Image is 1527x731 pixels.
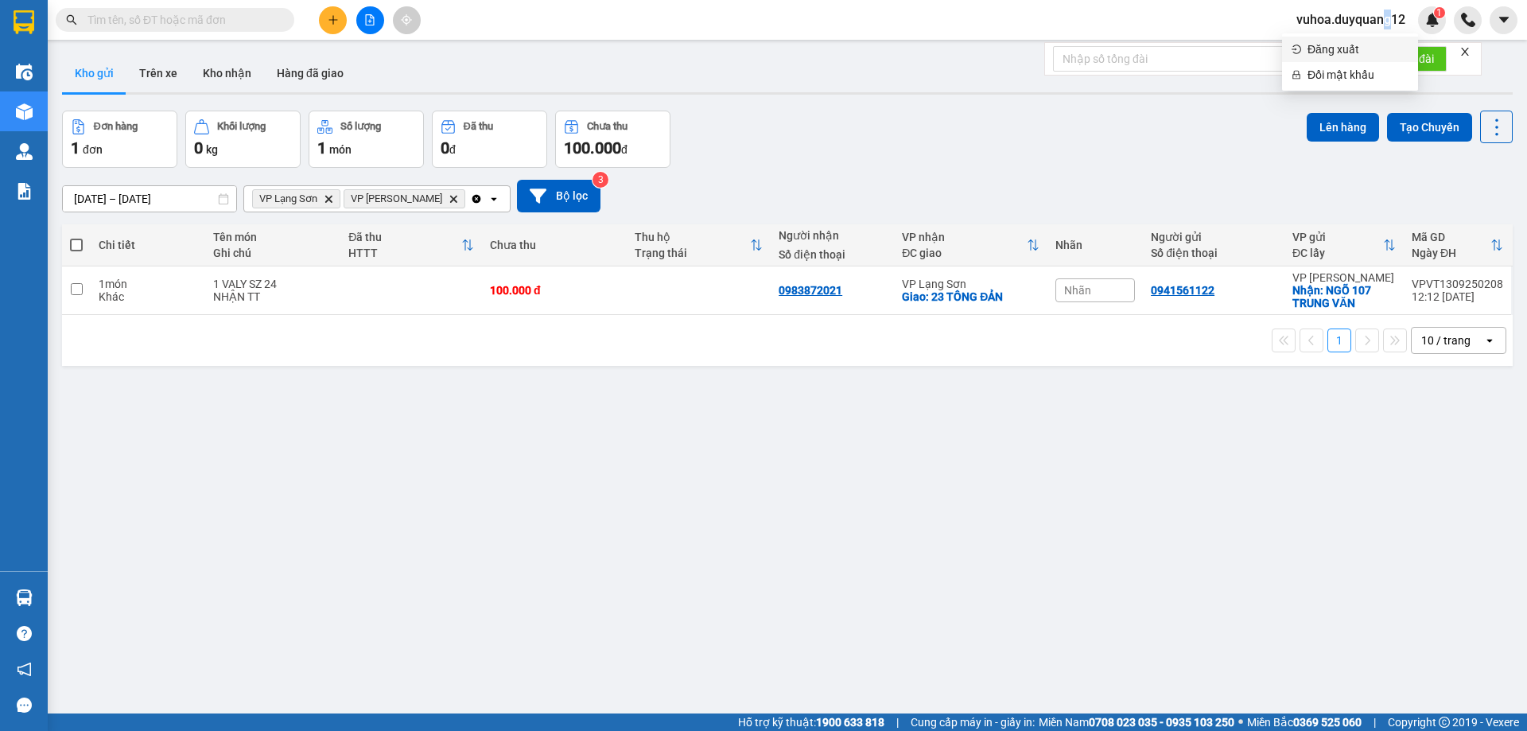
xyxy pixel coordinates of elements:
span: plus [328,14,339,25]
div: VP nhận [902,231,1027,243]
div: Giao: 23 TÔNG ĐẢN [902,290,1039,303]
div: VPVT1309250208 [1412,278,1503,290]
button: Đã thu0đ [432,111,547,168]
button: Khối lượng0kg [185,111,301,168]
img: warehouse-icon [16,64,33,80]
strong: 0708 023 035 - 0935 103 250 [1089,716,1234,729]
strong: 0369 525 060 [1293,716,1362,729]
span: vuhoa.duyquang12 [1284,10,1418,29]
div: 0983872021 [779,284,842,297]
img: logo-vxr [14,10,34,34]
div: Đã thu [348,231,461,243]
span: đơn [83,143,103,156]
div: VP [PERSON_NAME] [1292,271,1396,284]
button: Hàng đã giao [264,54,356,92]
button: Kho gửi [62,54,126,92]
input: Tìm tên, số ĐT hoặc mã đơn [87,11,275,29]
div: Chưa thu [490,239,619,251]
div: Đơn hàng [94,121,138,132]
div: Mã GD [1412,231,1490,243]
span: | [896,714,899,731]
span: ⚪️ [1238,719,1243,725]
button: Trên xe [126,54,190,92]
span: Miền Bắc [1247,714,1362,731]
div: Ngày ĐH [1412,247,1490,259]
th: Toggle SortBy [894,224,1047,266]
div: Người gửi [1151,231,1276,243]
div: ĐC lấy [1292,247,1383,259]
div: 10 / trang [1421,332,1471,348]
button: file-add [356,6,384,34]
sup: 1 [1434,7,1445,18]
span: question-circle [17,626,32,641]
span: 1 [1436,7,1442,18]
span: | [1374,714,1376,731]
button: caret-down [1490,6,1517,34]
span: 1 [317,138,326,157]
span: lock [1292,70,1301,80]
button: Chưa thu100.000đ [555,111,670,168]
span: 1 [71,138,80,157]
span: 100.000 [564,138,621,157]
span: Cung cấp máy in - giấy in: [911,714,1035,731]
div: Đã thu [464,121,493,132]
span: Đăng xuất [1307,41,1408,58]
div: HTTT [348,247,461,259]
img: warehouse-icon [16,143,33,160]
div: Khối lượng [217,121,266,132]
div: Nhãn [1055,239,1135,251]
span: 0 [194,138,203,157]
th: Toggle SortBy [1284,224,1404,266]
span: VP Lạng Sơn [259,192,317,205]
img: icon-new-feature [1425,13,1440,27]
span: đ [449,143,456,156]
svg: Delete [449,194,458,204]
span: Miền Nam [1039,714,1234,731]
div: ĐC giao [902,247,1027,259]
span: close [1459,46,1471,57]
div: Số lượng [340,121,381,132]
svg: Clear all [470,192,483,205]
span: login [1292,45,1301,54]
button: Bộ lọc [517,180,600,212]
th: Toggle SortBy [627,224,771,266]
button: Lên hàng [1307,113,1379,142]
img: phone-icon [1461,13,1475,27]
div: Nhận: NGÕ 107 TRUNG VĂN [1292,284,1396,309]
svg: Delete [324,194,333,204]
div: Chưa thu [587,121,628,132]
img: warehouse-icon [16,589,33,606]
div: Khác [99,290,197,303]
img: solution-icon [16,183,33,200]
span: Đổi mật khẩu [1307,66,1408,84]
div: 1 món [99,278,197,290]
div: VP Lạng Sơn [902,278,1039,290]
div: Số điện thoại [779,248,886,261]
button: Số lượng1món [309,111,424,168]
div: Thu hộ [635,231,751,243]
button: aim [393,6,421,34]
div: 100.000 đ [490,284,619,297]
span: 0 [441,138,449,157]
svg: open [1483,334,1496,347]
span: kg [206,143,218,156]
input: Nhập số tổng đài [1053,46,1331,72]
button: Đơn hàng1đơn [62,111,177,168]
th: Toggle SortBy [1404,224,1511,266]
div: VP gửi [1292,231,1383,243]
sup: 3 [593,172,608,188]
span: VP Lạng Sơn, close by backspace [252,189,340,208]
div: Chi tiết [99,239,197,251]
svg: open [488,192,500,205]
div: NHẬN TT [213,290,332,303]
span: caret-down [1497,13,1511,27]
span: Hỗ trợ kỹ thuật: [738,714,884,731]
span: VP Minh Khai [351,192,442,205]
span: aim [401,14,412,25]
span: message [17,698,32,713]
span: copyright [1439,717,1450,728]
div: 12:12 [DATE] [1412,290,1503,303]
div: Người nhận [779,229,886,242]
span: VP Minh Khai, close by backspace [344,189,465,208]
span: file-add [364,14,375,25]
